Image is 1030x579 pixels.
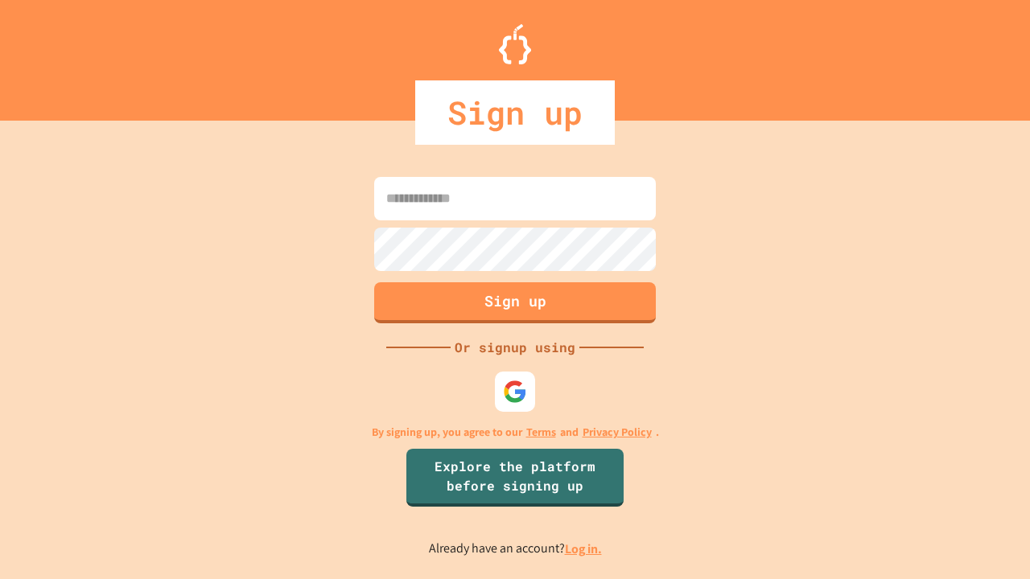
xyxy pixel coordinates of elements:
[406,449,624,507] a: Explore the platform before signing up
[372,424,659,441] p: By signing up, you agree to our and .
[526,424,556,441] a: Terms
[429,539,602,559] p: Already have an account?
[503,380,527,404] img: google-icon.svg
[374,282,656,323] button: Sign up
[499,24,531,64] img: Logo.svg
[583,424,652,441] a: Privacy Policy
[451,338,579,357] div: Or signup using
[415,80,615,145] div: Sign up
[565,540,602,557] a: Log in.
